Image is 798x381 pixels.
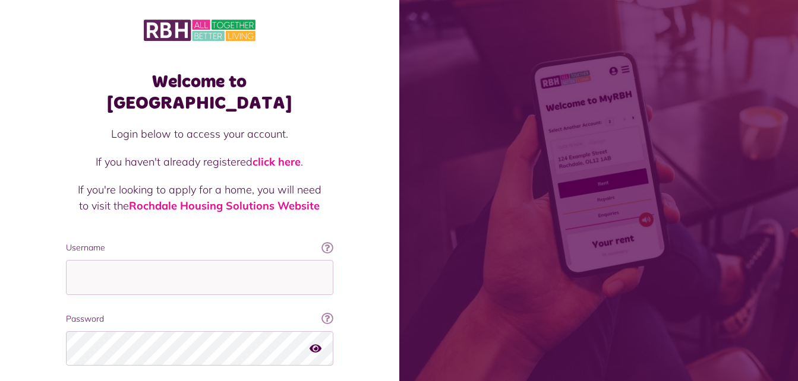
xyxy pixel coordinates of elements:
p: If you haven't already registered . [78,154,321,170]
p: Login below to access your account. [78,126,321,142]
label: Password [66,313,333,325]
a: click here [253,155,301,169]
a: Rochdale Housing Solutions Website [129,199,320,212]
p: If you're looking to apply for a home, you will need to visit the [78,182,321,214]
h1: Welcome to [GEOGRAPHIC_DATA] [66,71,333,114]
label: Username [66,242,333,254]
img: MyRBH [144,18,256,43]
